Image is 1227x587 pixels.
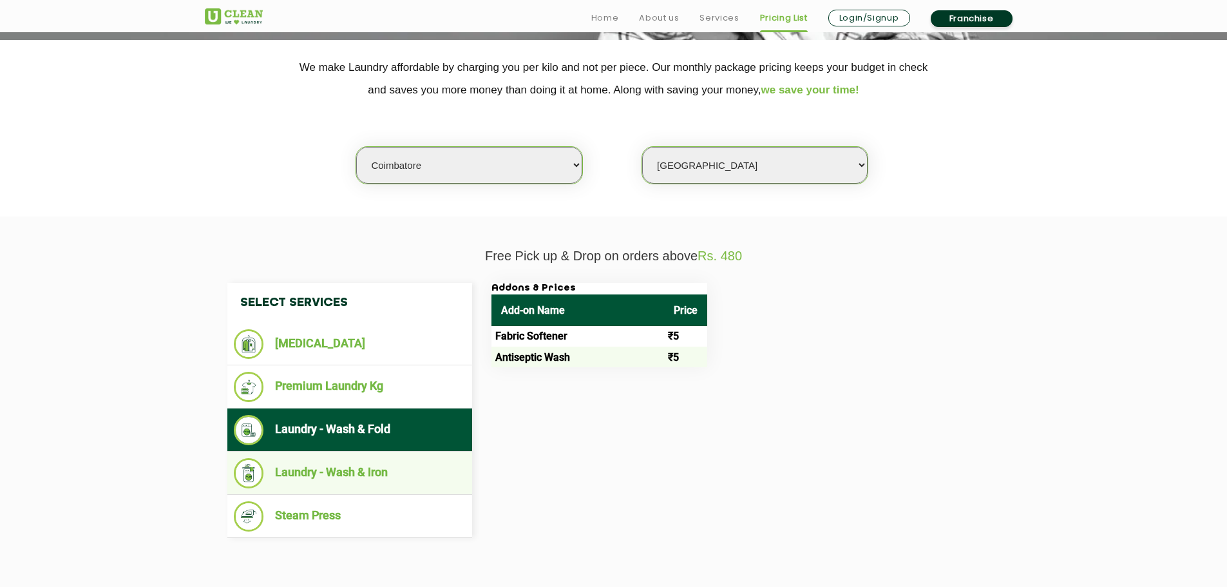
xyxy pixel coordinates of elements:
[234,372,466,402] li: Premium Laundry Kg
[761,84,859,96] span: we save your time!
[205,8,263,24] img: UClean Laundry and Dry Cleaning
[664,326,707,347] td: ₹5
[491,283,707,294] h3: Addons & Prices
[591,10,619,26] a: Home
[491,326,664,347] td: Fabric Softener
[760,10,808,26] a: Pricing List
[234,415,264,445] img: Laundry - Wash & Fold
[699,10,739,26] a: Services
[234,458,466,488] li: Laundry - Wash & Iron
[828,10,910,26] a: Login/Signup
[664,347,707,367] td: ₹5
[234,329,466,359] li: [MEDICAL_DATA]
[234,501,264,532] img: Steam Press
[491,294,664,326] th: Add-on Name
[234,372,264,402] img: Premium Laundry Kg
[698,249,742,263] span: Rs. 480
[205,249,1023,264] p: Free Pick up & Drop on orders above
[664,294,707,326] th: Price
[234,501,466,532] li: Steam Press
[234,458,264,488] img: Laundry - Wash & Iron
[234,329,264,359] img: Dry Cleaning
[491,347,664,367] td: Antiseptic Wash
[227,283,472,323] h4: Select Services
[205,56,1023,101] p: We make Laundry affordable by charging you per kilo and not per piece. Our monthly package pricin...
[931,10,1013,27] a: Franchise
[234,415,466,445] li: Laundry - Wash & Fold
[639,10,679,26] a: About us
